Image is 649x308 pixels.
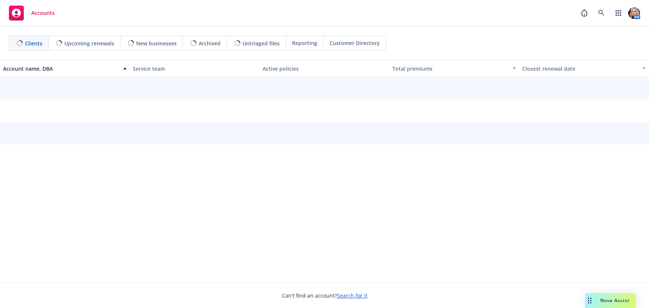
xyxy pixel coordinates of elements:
[600,297,630,304] span: Nova Assist
[330,39,380,47] span: Customer Directory
[3,65,119,73] div: Account name, DBA
[628,7,640,19] img: photo
[522,65,638,73] div: Closest renewal date
[260,60,389,77] button: Active policies
[263,65,386,73] div: Active policies
[585,293,636,308] button: Nova Assist
[337,292,367,299] a: Search for it
[392,65,508,73] div: Total premiums
[611,6,626,20] a: Switch app
[6,3,58,23] a: Accounts
[25,39,42,47] span: Clients
[31,10,55,16] span: Accounts
[282,292,367,299] span: Can't find an account?
[519,60,649,77] button: Closest renewal date
[64,39,114,47] span: Upcoming renewals
[577,6,592,20] a: Report a Bug
[199,39,221,47] span: Archived
[136,39,177,47] span: New businesses
[242,39,280,47] span: Untriaged files
[585,293,594,308] div: Drag to move
[389,60,519,77] button: Total premiums
[133,65,257,73] div: Service team
[594,6,609,20] a: Search
[292,39,317,47] span: Reporting
[130,60,260,77] button: Service team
